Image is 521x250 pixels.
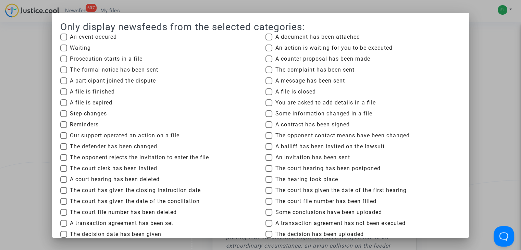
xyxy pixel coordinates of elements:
[70,44,91,52] span: Waiting
[275,186,406,195] span: The court has given the date of the first hearing
[70,88,115,96] span: A file is finished
[70,153,209,162] span: The opponent rejects the invitation to enter the file
[275,164,380,173] span: The court hearing has been postponed
[70,208,177,216] span: The court file number has been deleted
[70,33,117,41] span: An event occured
[275,44,392,52] span: An action is waiting for you to be executed
[60,21,461,33] h2: Only display newsfeeds from the selected categories:
[275,33,360,41] span: A document has been attached
[275,197,376,205] span: The court file number has been filled
[275,88,315,96] span: A file is closed
[70,132,179,140] span: Our support operated an action on a file
[275,208,382,216] span: Some conclusions have been uploaded
[70,175,160,184] span: A court hearing has been deleted
[70,197,200,205] span: The court has given the date of the conciliation
[275,77,345,85] span: A message has been sent
[70,164,157,173] span: The court clerk has been invited
[70,186,201,195] span: The court has given the closing instruction date
[275,142,384,151] span: A bailiff has been invited on the lawsuit
[70,66,158,74] span: The formal notice has been sent
[275,66,354,74] span: The complaint has been sent
[70,110,107,118] span: Step changes
[275,132,409,140] span: The opponent contact means have been changed
[70,142,157,151] span: The defender has been changed
[494,226,514,247] iframe: Help Scout Beacon - Open
[275,153,350,162] span: An invitation has been sent
[275,55,370,63] span: A counter proposal has been made
[275,230,363,238] span: The decision has been uploaded
[275,219,405,227] span: A transaction agreement has not been executed
[275,121,349,129] span: A contract has been signed
[70,121,99,129] span: Reminders
[70,77,156,85] span: A participant joined the dispute
[70,230,161,238] span: The decision date has been given
[70,99,112,107] span: A file is expired
[275,110,372,118] span: Some information changed in a file
[70,55,142,63] span: Prosecution starts in a file
[275,99,375,107] span: You are asked to add details in a file
[275,175,338,184] span: The hearing took place
[70,219,173,227] span: A transaction agreement has been set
